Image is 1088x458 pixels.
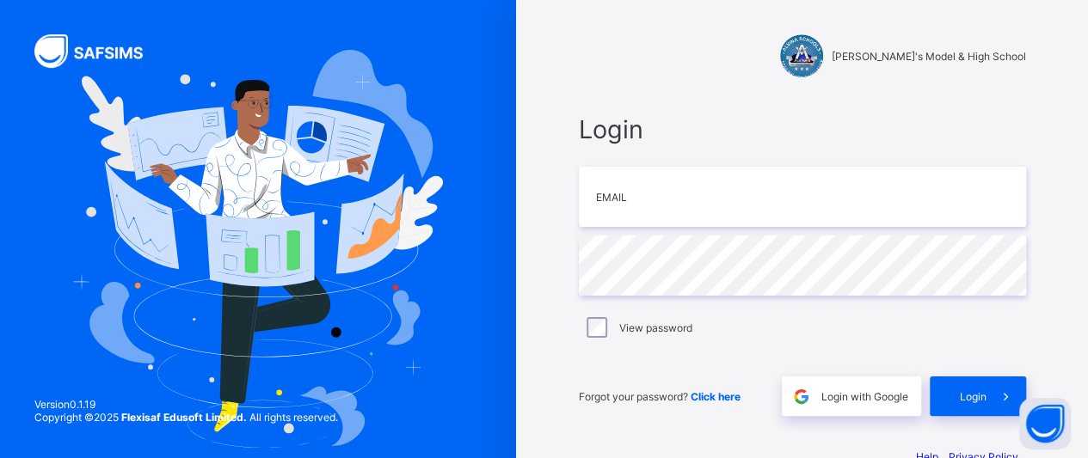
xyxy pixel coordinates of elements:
[579,390,741,403] span: Forgot your password?
[791,387,811,406] img: google.396cfc9801f0270233282035f929180a.svg
[34,34,163,68] img: SAFSIMS Logo
[579,114,1026,144] span: Login
[34,398,338,411] span: Version 0.1.19
[691,390,741,403] a: Click here
[821,390,908,403] span: Login with Google
[1019,398,1071,449] button: Open asap
[832,50,1026,63] span: [PERSON_NAME]'s Model & High School
[73,50,444,448] img: Hero Image
[34,411,338,424] span: Copyright © 2025 All rights reserved.
[619,321,692,334] label: View password
[121,411,247,424] strong: Flexisaf Edusoft Limited.
[960,390,987,403] span: Login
